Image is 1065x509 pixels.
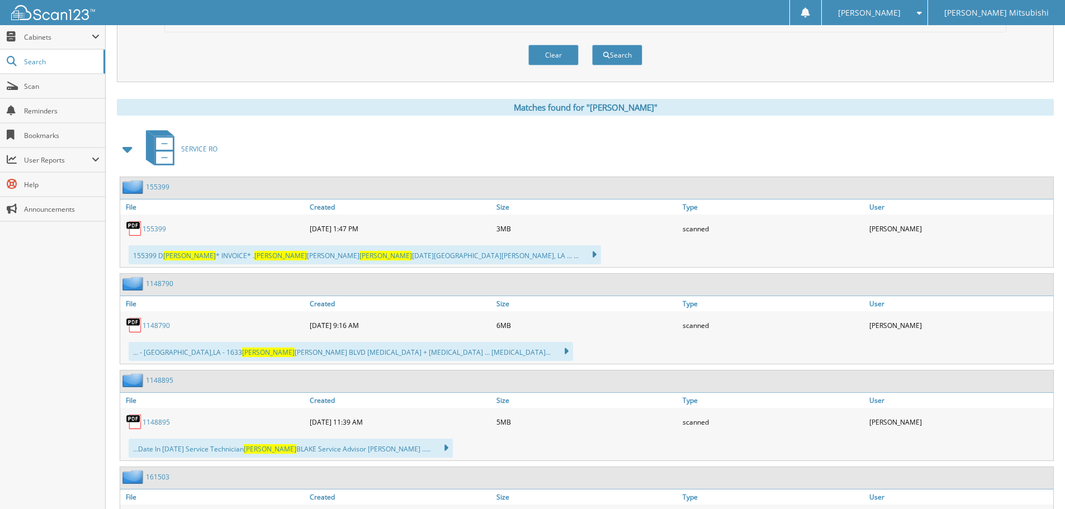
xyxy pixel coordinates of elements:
span: [PERSON_NAME] [838,9,901,16]
a: Size [494,393,680,408]
div: [DATE] 1:47 PM [307,217,494,240]
img: folder2.png [122,470,146,484]
span: Announcements [24,204,100,214]
div: 155399 D * INVOICE* . [PERSON_NAME] [DATE][GEOGRAPHIC_DATA][PERSON_NAME], LA ... ... [129,245,601,264]
a: Size [494,199,680,215]
div: scanned [680,217,867,240]
a: 1148895 [143,417,170,427]
div: ... - [GEOGRAPHIC_DATA],LA - 1633 [PERSON_NAME] BLVD [MEDICAL_DATA] + [MEDICAL_DATA] ... [MEDICAL... [129,342,573,361]
button: Search [592,45,642,65]
span: [PERSON_NAME] [359,251,412,260]
a: File [120,296,307,311]
span: [PERSON_NAME] [242,348,295,357]
a: Created [307,296,494,311]
img: PDF.png [126,220,143,237]
a: File [120,199,307,215]
span: Scan [24,82,100,91]
a: User [867,393,1053,408]
div: 6MB [494,314,680,336]
span: [PERSON_NAME] [163,251,216,260]
button: Clear [528,45,579,65]
span: Cabinets [24,32,92,42]
div: [PERSON_NAME] [867,217,1053,240]
span: Reminders [24,106,100,116]
a: Type [680,199,867,215]
img: folder2.png [122,373,146,387]
span: Bookmarks [24,131,100,140]
div: 3MB [494,217,680,240]
a: 161503 [146,472,169,482]
a: 155399 [146,182,169,192]
a: User [867,199,1053,215]
div: scanned [680,314,867,336]
a: Created [307,199,494,215]
img: scan123-logo-white.svg [11,5,95,20]
div: 5MB [494,411,680,433]
a: User [867,489,1053,505]
span: [PERSON_NAME] Mitsubishi [944,9,1049,16]
a: User [867,296,1053,311]
a: 1148790 [143,321,170,330]
div: [DATE] 11:39 AM [307,411,494,433]
img: folder2.png [122,277,146,291]
div: [PERSON_NAME] [867,314,1053,336]
span: SERVICE RO [181,144,217,154]
span: Help [24,180,100,189]
a: 1148895 [146,375,173,385]
a: Type [680,296,867,311]
a: 155399 [143,224,166,234]
a: File [120,489,307,505]
a: Size [494,296,680,311]
img: PDF.png [126,317,143,334]
span: [PERSON_NAME] [244,444,296,454]
div: [PERSON_NAME] [867,411,1053,433]
span: User Reports [24,155,92,165]
a: 1148790 [146,279,173,288]
a: Type [680,489,867,505]
a: Created [307,393,494,408]
a: Size [494,489,680,505]
div: [DATE] 9:16 AM [307,314,494,336]
div: scanned [680,411,867,433]
a: Created [307,489,494,505]
iframe: Chat Widget [1009,455,1065,509]
a: File [120,393,307,408]
img: PDF.png [126,413,143,430]
a: SERVICE RO [139,127,217,171]
div: ...Date In [DATE] Service Technician BLAKE Service Advisor [PERSON_NAME] ..... [129,439,453,458]
a: Type [680,393,867,408]
div: Matches found for "[PERSON_NAME]" [117,99,1054,116]
span: [PERSON_NAME] [254,251,307,260]
span: Search [24,57,98,66]
img: folder2.png [122,180,146,194]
